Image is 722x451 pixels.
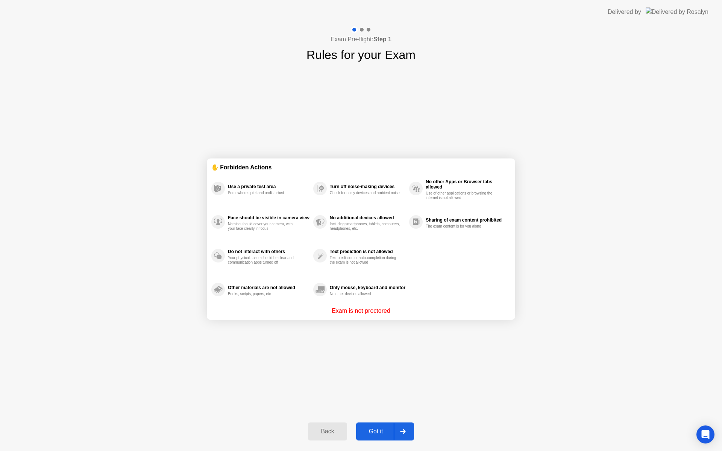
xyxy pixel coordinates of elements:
[646,8,708,16] img: Delivered by Rosalyn
[608,8,641,17] div: Delivered by
[373,36,391,42] b: Step 1
[356,422,414,440] button: Got it
[228,215,309,220] div: Face should be visible in camera view
[228,184,309,189] div: Use a private test area
[358,428,394,435] div: Got it
[228,249,309,254] div: Do not interact with others
[228,292,299,296] div: Books, scripts, papers, etc
[228,256,299,265] div: Your physical space should be clear and communication apps turned off
[330,191,401,195] div: Check for noisy devices and ambient noise
[426,224,497,229] div: The exam content is for you alone
[426,179,507,190] div: No other Apps or Browser tabs allowed
[330,249,405,254] div: Text prediction is not allowed
[332,306,390,315] p: Exam is not proctored
[330,184,405,189] div: Turn off noise-making devices
[211,163,511,172] div: ✋ Forbidden Actions
[330,222,401,231] div: Including smartphones, tablets, computers, headphones, etc.
[330,285,405,290] div: Only mouse, keyboard and monitor
[426,217,507,223] div: Sharing of exam content prohibited
[228,222,299,231] div: Nothing should cover your camera, with your face clearly in focus
[330,292,401,296] div: No other devices allowed
[696,425,714,443] div: Open Intercom Messenger
[228,191,299,195] div: Somewhere quiet and undisturbed
[310,428,344,435] div: Back
[330,256,401,265] div: Text prediction or auto-completion during the exam is not allowed
[426,191,497,200] div: Use of other applications or browsing the internet is not allowed
[308,422,347,440] button: Back
[306,46,416,64] h1: Rules for your Exam
[331,35,391,44] h4: Exam Pre-flight:
[228,285,309,290] div: Other materials are not allowed
[330,215,405,220] div: No additional devices allowed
